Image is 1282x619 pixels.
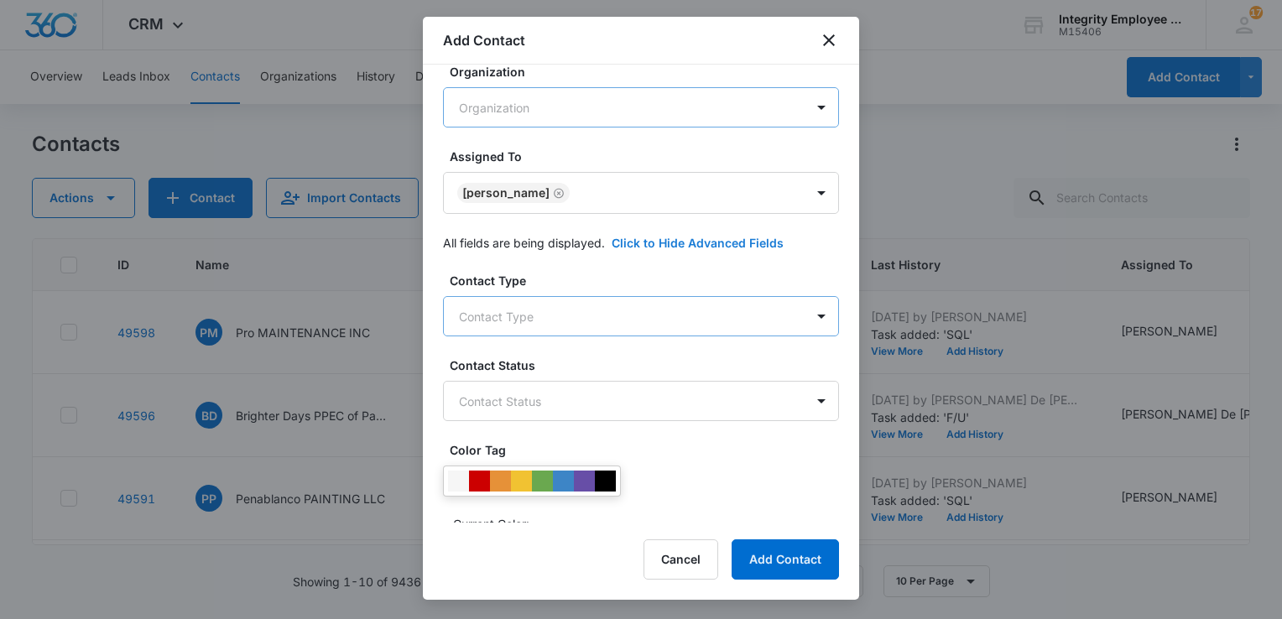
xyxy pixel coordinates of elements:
div: #f1c232 [511,471,532,492]
label: Contact Status [450,356,846,374]
div: #CC0000 [469,471,490,492]
p: All fields are being displayed. [443,234,605,252]
div: #674ea7 [574,471,595,492]
button: close [819,30,839,50]
button: Add Contact [732,539,839,580]
button: Click to Hide Advanced Fields [612,234,784,252]
label: Color Tag [450,441,846,459]
label: Contact Type [450,272,846,289]
div: [PERSON_NAME] [462,187,550,199]
div: #6aa84f [532,471,553,492]
div: Remove Dan Valentino [550,187,565,199]
label: Organization [450,63,846,81]
div: #e69138 [490,471,511,492]
div: #F6F6F6 [448,471,469,492]
button: Cancel [644,539,718,580]
h1: Add Contact [443,30,525,50]
label: Assigned To [450,148,846,165]
div: #3d85c6 [553,471,574,492]
div: #000000 [595,471,616,492]
p: Current Color: [453,515,529,533]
